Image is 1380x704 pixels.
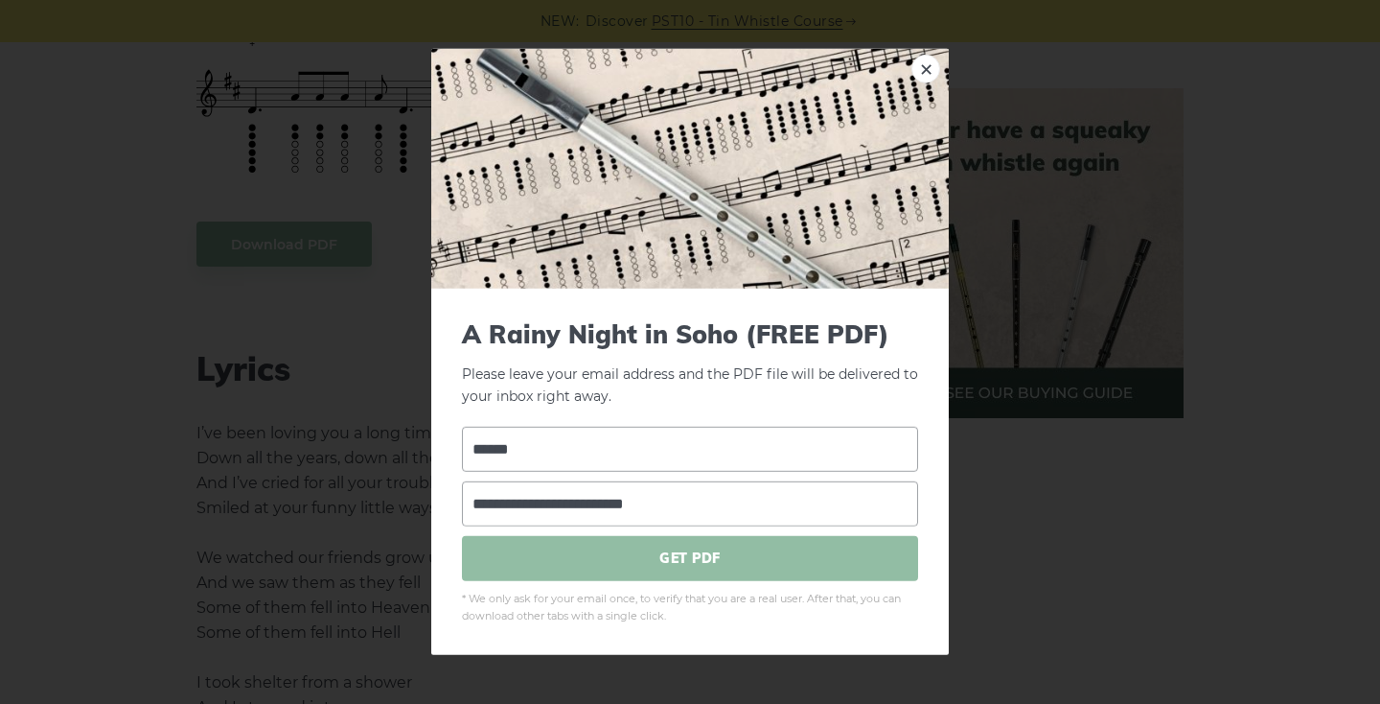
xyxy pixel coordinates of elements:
a: × [911,55,940,83]
span: * We only ask for your email once, to verify that you are a real user. After that, you can downlo... [462,590,918,624]
img: Tin Whistle Tab Preview [431,49,949,289]
span: GET PDF [462,535,918,580]
span: A Rainy Night in Soho (FREE PDF) [462,319,918,349]
p: Please leave your email address and the PDF file will be delivered to your inbox right away. [462,319,918,408]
